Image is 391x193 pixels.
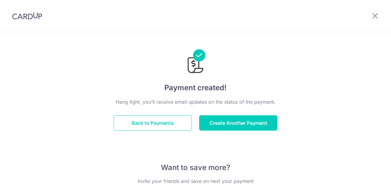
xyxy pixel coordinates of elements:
[114,177,277,185] p: Invite your friends and save on next your payment
[114,82,277,93] h4: Payment created!
[114,115,192,131] button: Back to Payments
[12,12,42,20] img: CardUp
[199,115,277,131] button: Create Another Payment
[114,163,277,173] p: Want to save more?
[186,49,205,75] img: Payments
[114,98,277,106] p: Hang tight, you’ll receive email updates on the status of the payment.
